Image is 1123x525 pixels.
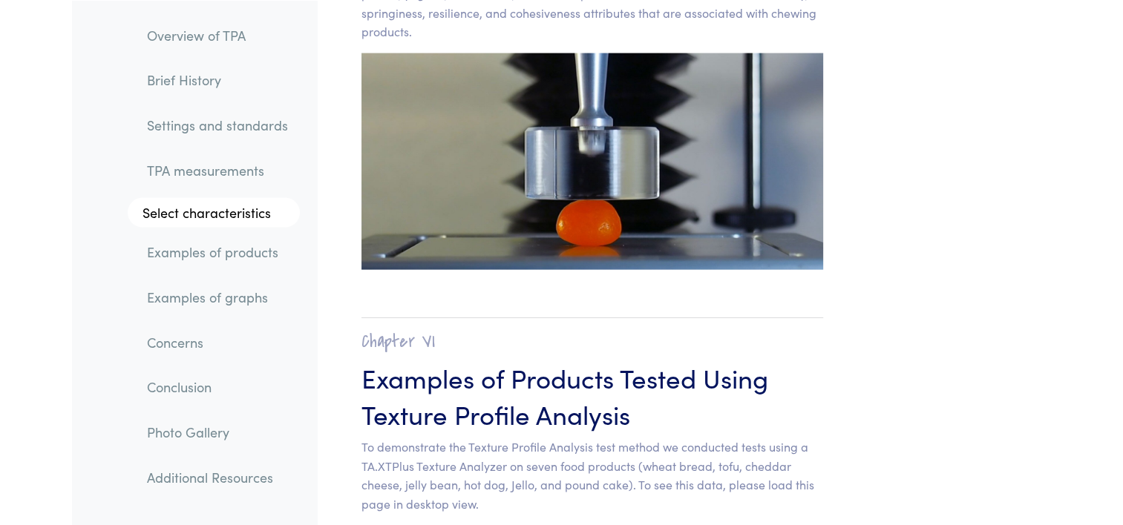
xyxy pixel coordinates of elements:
[135,325,300,359] a: Concerns
[135,235,300,269] a: Examples of products
[135,280,300,314] a: Examples of graphs
[135,153,300,187] a: TPA measurements
[135,460,300,494] a: Additional Resources
[361,330,824,353] h2: Chapter VI
[135,63,300,97] a: Brief History
[135,108,300,142] a: Settings and standards
[135,18,300,52] a: Overview of TPA
[135,415,300,449] a: Photo Gallery
[361,53,824,270] img: jelly bean precompression
[361,359,824,432] h3: Examples of Products Tested Using Texture Profile Analysis
[135,370,300,404] a: Conclusion
[361,437,824,513] p: To demonstrate the Texture Profile Analysis test method we conducted tests using a TA.XTPlus Text...
[128,198,300,228] a: Select characteristics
